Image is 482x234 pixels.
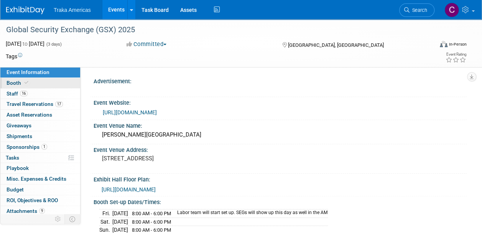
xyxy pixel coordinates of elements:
a: Misc. Expenses & Credits [0,174,80,184]
span: 1 [41,144,47,150]
td: Personalize Event Tab Strip [51,214,65,224]
span: 9 [39,208,45,214]
a: Search [399,3,434,17]
span: Shipments [7,133,32,139]
a: Giveaways [0,120,80,131]
span: 16 [20,91,28,96]
span: Staff [7,91,28,97]
td: Fri. [99,209,112,218]
td: [DATE] [112,226,128,234]
td: Labor team will start set up. SEGs will show up this day as well in the AM [173,209,328,218]
div: Event Rating [446,53,466,56]
pre: [STREET_ADDRESS] [102,155,240,162]
a: [URL][DOMAIN_NAME] [103,109,157,115]
div: [PERSON_NAME][GEOGRAPHIC_DATA] [99,129,461,141]
a: Shipments [0,131,80,142]
a: Asset Reservations [0,110,80,120]
span: Budget [7,186,24,193]
div: Booth Set-up Dates/Times: [94,196,467,206]
span: Sponsorships [7,144,47,150]
span: [DATE] [DATE] [6,41,44,47]
span: Traka Americas [54,7,91,13]
span: Giveaways [7,122,31,129]
img: Collin Sharp [444,3,459,17]
a: Playbook [0,163,80,173]
div: Event Website: [94,97,467,107]
a: Attachments9 [0,206,80,216]
span: 8:00 AM - 6:00 PM [132,219,171,225]
a: Tasks [0,153,80,163]
div: Event Format [400,40,467,51]
i: Booth reservation complete [25,81,28,85]
td: Toggle Event Tabs [65,214,81,224]
span: ROI, Objectives & ROO [7,197,58,203]
td: [DATE] [112,209,128,218]
span: 17 [55,101,63,107]
td: [DATE] [112,218,128,226]
a: Budget [0,185,80,195]
a: Staff16 [0,89,80,99]
a: Travel Reservations17 [0,99,80,109]
span: 8:00 AM - 6:00 PM [132,211,171,216]
td: Sun. [99,226,112,234]
span: [GEOGRAPHIC_DATA], [GEOGRAPHIC_DATA] [288,42,384,48]
a: [URL][DOMAIN_NAME] [102,186,156,193]
span: to [21,41,29,47]
td: Sat. [99,218,112,226]
div: Event Venue Address: [94,144,467,154]
a: Event Information [0,67,80,77]
div: Global Security Exchange (GSX) 2025 [3,23,427,37]
button: Committed [124,40,169,48]
div: Exhibit Hall Floor Plan: [94,174,467,183]
img: ExhibitDay [6,7,44,14]
div: In-Person [449,41,467,47]
span: Search [410,7,427,13]
span: Travel Reservations [7,101,63,107]
span: Booth [7,80,30,86]
img: Format-Inperson.png [440,41,447,47]
div: Event Venue Name: [94,120,467,130]
span: Event Information [7,69,49,75]
a: Sponsorships1 [0,142,80,152]
div: Advertisement: [94,76,467,85]
td: Tags [6,53,22,60]
span: 8:00 AM - 6:00 PM [132,227,171,233]
a: Booth [0,78,80,88]
span: Playbook [7,165,29,171]
span: Attachments [7,208,45,214]
span: Misc. Expenses & Credits [7,176,66,182]
a: ROI, Objectives & ROO [0,195,80,206]
span: Asset Reservations [7,112,52,118]
span: Tasks [6,155,19,161]
span: (3 days) [46,42,62,47]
